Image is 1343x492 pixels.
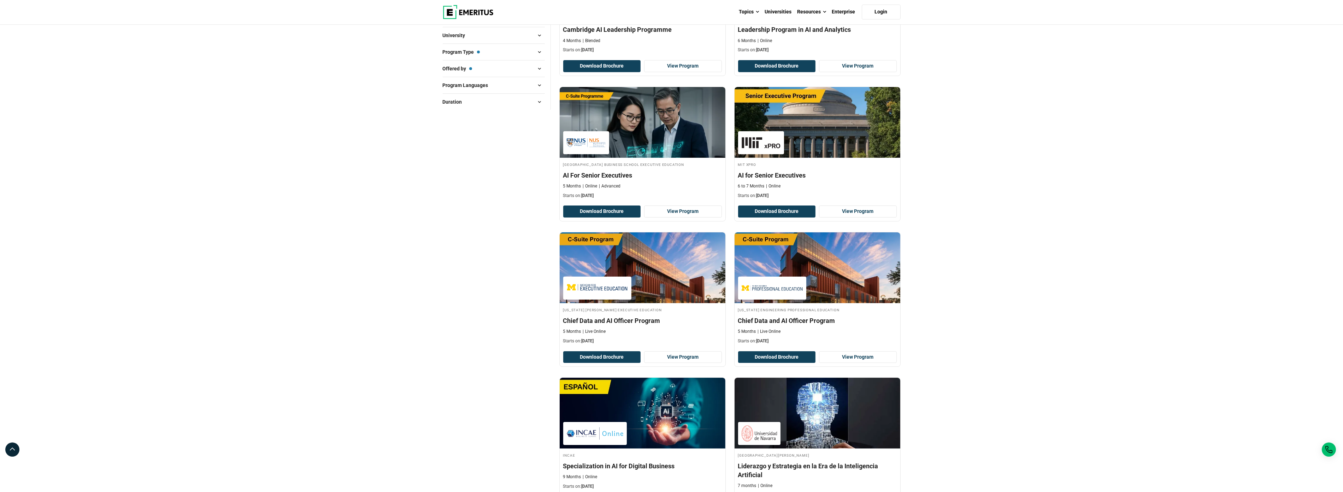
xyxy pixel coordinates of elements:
img: Michigan Ross Executive Education [567,280,628,296]
p: Online [758,38,772,44]
a: View Program [644,206,722,218]
p: Live Online [583,329,606,335]
button: Program Type [443,47,545,57]
button: Duration [443,97,545,107]
p: 6 to 7 Months [738,183,765,189]
button: Download Brochure [738,351,816,363]
h4: Leadership Program in AI and Analytics [738,25,897,34]
p: Advanced [599,183,621,189]
p: Online [583,474,597,480]
img: AI For Senior Executives | Online AI and Machine Learning Course [560,87,725,158]
a: View Program [819,206,897,218]
h4: [GEOGRAPHIC_DATA][PERSON_NAME] [738,452,897,458]
img: Chief Data and AI Officer Program | Online AI and Machine Learning Course [560,232,725,303]
h4: [US_STATE] Engineering Professional Education [738,307,897,313]
h4: [US_STATE] [PERSON_NAME] Executive Education [563,307,722,313]
a: View Program [819,351,897,363]
img: INCAE [567,426,623,441]
p: Starts on: [563,193,722,199]
h4: Cambridge AI Leadership Programme [563,25,722,34]
h4: INCAE [563,452,722,458]
p: Starts on: [563,47,722,53]
button: Download Brochure [738,60,816,72]
p: Online [766,183,781,189]
p: 5 Months [563,183,581,189]
p: 7 months [738,483,756,489]
img: AI for Senior Executives | Online AI and Machine Learning Course [735,87,900,158]
a: AI and Machine Learning Course by Michigan Ross Executive Education - December 17, 2025 Michigan ... [560,232,725,348]
p: Starts on: [738,47,897,53]
span: Offered by [443,65,472,73]
span: University [443,31,471,39]
p: 9 Months [563,474,581,480]
a: AI and Machine Learning Course by National University of Singapore Business School Executive Educ... [560,87,725,202]
h4: MIT xPRO [738,161,897,167]
p: 6 Months [738,38,756,44]
a: AI and Machine Learning Course by Michigan Engineering Professional Education - December 17, 2025... [735,232,900,348]
img: Michigan Engineering Professional Education [742,280,803,296]
img: MIT xPRO [742,135,781,151]
span: [DATE] [756,47,769,52]
a: View Program [644,60,722,72]
a: AI and Machine Learning Course by MIT xPRO - October 16, 2025 MIT xPRO MIT xPRO AI for Senior Exe... [735,87,900,202]
span: [DATE] [582,484,594,489]
p: Online [758,483,773,489]
a: View Program [644,351,722,363]
h4: [GEOGRAPHIC_DATA] Business School Executive Education [563,161,722,167]
button: Offered by [443,63,545,74]
span: [DATE] [582,338,594,343]
img: Universidad de Navarra [742,426,777,441]
button: Download Brochure [563,60,641,72]
button: Download Brochure [738,206,816,218]
img: Specialization in AI for Digital Business | Online AI and Machine Learning Course [560,378,725,448]
span: Program Type [443,48,480,56]
a: Login [862,5,901,19]
img: Chief Data and AI Officer Program | Online AI and Machine Learning Course [735,232,900,303]
span: [DATE] [756,193,769,198]
p: 4 Months [563,38,581,44]
a: View Program [819,60,897,72]
p: Live Online [758,329,781,335]
h4: Liderazgo y Estrategia en la Era de la Inteligencia Artificial [738,462,897,479]
p: Starts on: [563,338,722,344]
span: [DATE] [582,193,594,198]
p: 5 Months [563,329,581,335]
button: Program Languages [443,80,545,91]
span: [DATE] [756,338,769,343]
p: 5 Months [738,329,756,335]
button: University [443,30,545,41]
h4: Chief Data and AI Officer Program [563,316,722,325]
span: Program Languages [443,81,494,89]
button: Download Brochure [563,351,641,363]
img: Liderazgo y Estrategia en la Era de la Inteligencia Artificial | Online AI and Machine Learning C... [735,378,900,448]
p: Blended [583,38,601,44]
p: Starts on: [563,484,722,490]
h4: AI For Senior Executives [563,171,722,180]
p: Starts on: [738,338,897,344]
img: National University of Singapore Business School Executive Education [567,135,606,151]
p: Online [583,183,597,189]
h4: AI for Senior Executives [738,171,897,180]
span: Duration [443,98,468,106]
h4: Specialization in AI for Digital Business [563,462,722,470]
span: [DATE] [582,47,594,52]
p: Starts on: [738,193,897,199]
h4: Chief Data and AI Officer Program [738,316,897,325]
button: Download Brochure [563,206,641,218]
